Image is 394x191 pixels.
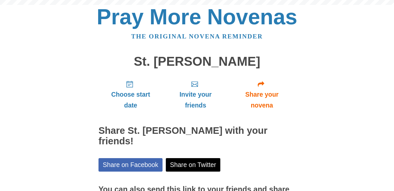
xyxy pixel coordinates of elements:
a: Share on Facebook [98,158,163,172]
h1: St. [PERSON_NAME] [98,55,295,69]
span: Choose start date [105,89,156,111]
a: Share on Twitter [166,158,221,172]
h2: Share St. [PERSON_NAME] with your friends! [98,126,295,147]
span: Share your novena [235,89,289,111]
a: Pray More Novenas [97,5,297,29]
a: Choose start date [98,75,163,114]
a: Share your novena [228,75,295,114]
span: Invite your friends [169,89,222,111]
a: Invite your friends [163,75,228,114]
a: The original novena reminder [131,33,263,40]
